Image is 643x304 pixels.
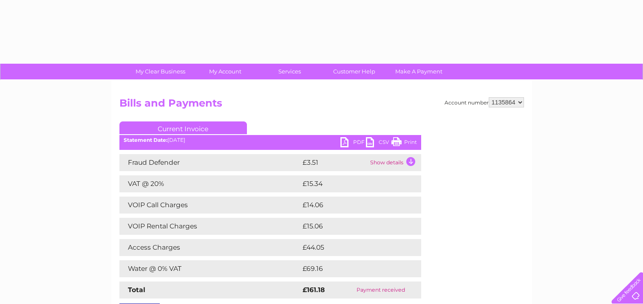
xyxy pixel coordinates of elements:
td: Water @ 0% VAT [119,260,300,277]
div: [DATE] [119,137,421,143]
a: My Account [190,64,260,79]
td: Access Charges [119,239,300,256]
td: Show details [368,154,421,171]
td: Fraud Defender [119,154,300,171]
a: Services [255,64,325,79]
a: Print [391,137,417,149]
b: Statement Date: [124,137,167,143]
td: £15.06 [300,218,403,235]
td: Payment received [340,281,421,298]
td: £3.51 [300,154,368,171]
td: £44.05 [300,239,404,256]
td: £15.34 [300,175,403,192]
a: Current Invoice [119,121,247,134]
strong: £161.18 [303,286,325,294]
td: £69.16 [300,260,403,277]
strong: Total [128,286,145,294]
a: CSV [366,137,391,149]
td: VOIP Rental Charges [119,218,300,235]
a: Customer Help [319,64,389,79]
a: Make A Payment [384,64,454,79]
h2: Bills and Payments [119,97,524,113]
a: My Clear Business [125,64,195,79]
a: PDF [340,137,366,149]
td: VAT @ 20% [119,175,300,192]
td: VOIP Call Charges [119,197,300,214]
td: £14.06 [300,197,404,214]
div: Account number [445,97,524,107]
